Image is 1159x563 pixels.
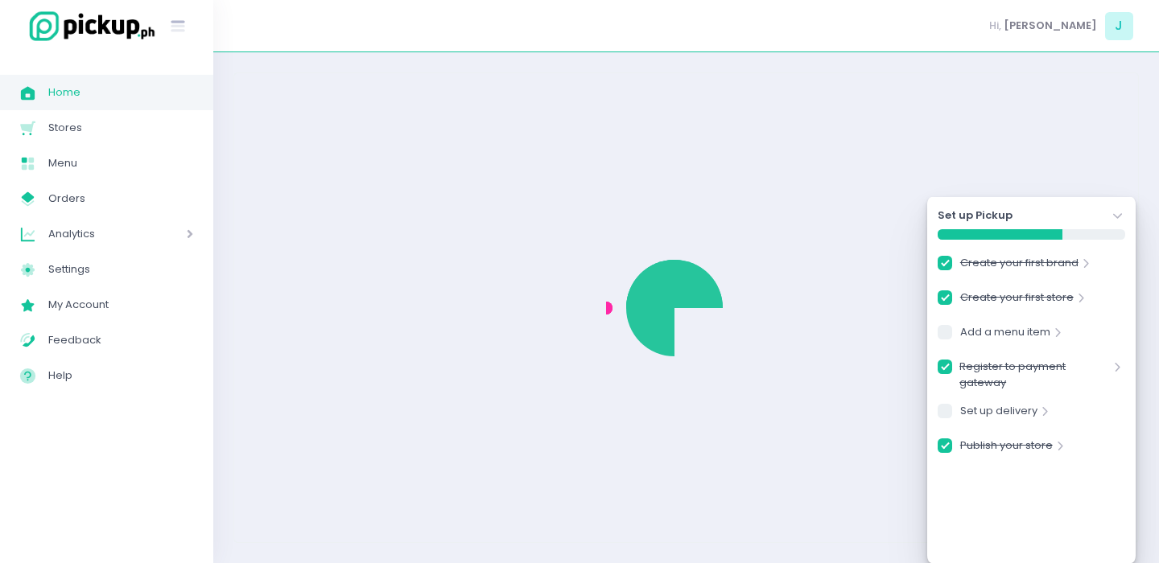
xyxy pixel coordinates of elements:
a: Create your first store [960,290,1074,311]
span: Feedback [48,330,193,351]
span: Orders [48,188,193,209]
strong: Set up Pickup [938,208,1013,224]
a: Add a menu item [960,324,1050,346]
span: Settings [48,259,193,280]
a: Create your first brand [960,255,1079,277]
span: My Account [48,294,193,315]
span: Analytics [48,224,141,245]
span: [PERSON_NAME] [1004,18,1097,34]
span: Help [48,365,193,386]
a: Set up delivery [960,403,1037,425]
a: Publish your store [960,438,1053,459]
span: Menu [48,153,193,174]
span: J [1105,12,1133,40]
span: Hi, [989,18,1001,34]
img: logo [20,9,157,43]
span: Home [48,82,193,103]
a: Register to payment gateway [959,359,1110,390]
span: Stores [48,117,193,138]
